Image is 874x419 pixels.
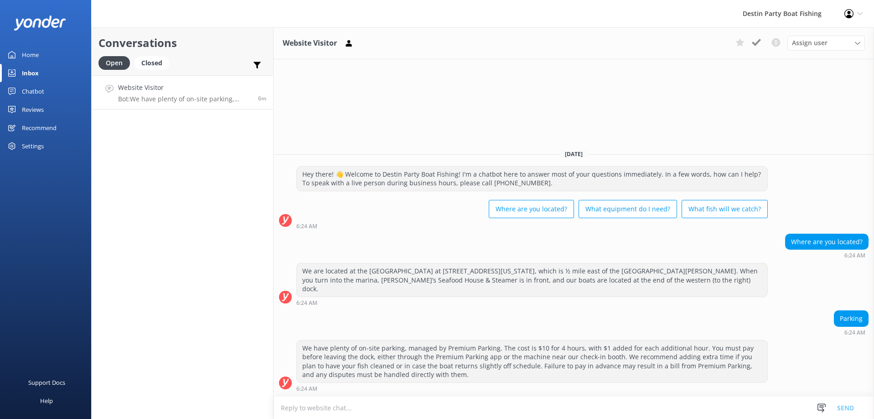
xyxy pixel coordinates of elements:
[834,311,868,326] div: Parking
[787,36,865,50] div: Assign User
[682,200,768,218] button: What fish will we catch?
[28,373,65,392] div: Support Docs
[14,16,66,31] img: yonder-white-logo.png
[98,58,134,68] a: Open
[296,300,317,306] strong: 6:24 AM
[40,392,53,410] div: Help
[296,386,317,392] strong: 6:24 AM
[22,64,39,82] div: Inbox
[786,234,868,250] div: Where are you located?
[22,119,57,137] div: Recommend
[118,83,251,93] h4: Website Visitor
[297,340,767,382] div: We have plenty of on-site parking, managed by Premium Parking. The cost is $10 for 4 hours, with ...
[844,330,865,335] strong: 6:24 AM
[296,299,768,306] div: Oct 08 2025 06:24am (UTC -05:00) America/Cancun
[98,56,130,70] div: Open
[579,200,677,218] button: What equipment do I need?
[297,167,767,191] div: Hey there! 👋 Welcome to Destin Party Boat Fishing! I'm a chatbot here to answer most of your ques...
[296,223,768,229] div: Oct 08 2025 06:24am (UTC -05:00) America/Cancun
[98,34,266,52] h2: Conversations
[92,75,273,110] a: Website VisitorBot:We have plenty of on-site parking, managed by Premium Parking. The cost is $10...
[559,150,588,158] span: [DATE]
[22,100,44,119] div: Reviews
[118,95,251,103] p: Bot: We have plenty of on-site parking, managed by Premium Parking. The cost is $10 for 4 hours, ...
[296,224,317,229] strong: 6:24 AM
[283,37,337,49] h3: Website Visitor
[792,38,827,48] span: Assign user
[489,200,574,218] button: Where are you located?
[22,137,44,155] div: Settings
[134,58,174,68] a: Closed
[296,385,768,392] div: Oct 08 2025 06:24am (UTC -05:00) America/Cancun
[22,82,44,100] div: Chatbot
[297,263,767,297] div: We are located at the [GEOGRAPHIC_DATA] at [STREET_ADDRESS][US_STATE], which is ½ mile east of th...
[844,253,865,258] strong: 6:24 AM
[258,94,266,102] span: Oct 08 2025 06:24am (UTC -05:00) America/Cancun
[22,46,39,64] div: Home
[785,252,869,258] div: Oct 08 2025 06:24am (UTC -05:00) America/Cancun
[834,329,869,335] div: Oct 08 2025 06:24am (UTC -05:00) America/Cancun
[134,56,169,70] div: Closed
